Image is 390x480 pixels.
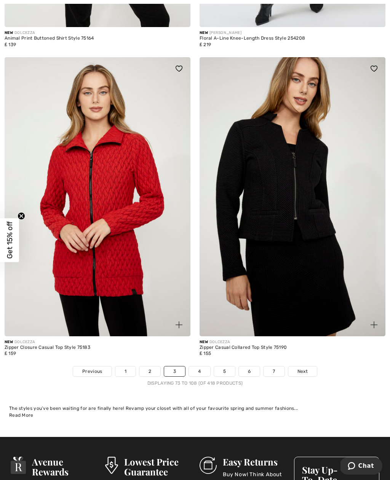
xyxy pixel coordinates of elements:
h3: Easy Returns [223,457,285,467]
div: Zipper Casual Collared Top Style 75190 [200,345,385,350]
span: Next [297,368,308,375]
div: DOLCEZZA [5,339,190,345]
a: 2 [139,366,160,376]
img: Easy Returns [200,457,217,474]
span: Previous [82,368,102,375]
a: 7 [264,366,284,376]
button: Close teaser [18,212,25,220]
a: Previous [73,366,111,376]
span: New [5,340,13,344]
h3: Lowest Price Guarantee [124,457,190,477]
img: plus_v2.svg [371,321,377,328]
img: plus_v2.svg [176,321,182,328]
a: Next [288,366,317,376]
span: Read More [9,413,34,418]
span: ₤ 139 [5,42,16,47]
img: Zipper Casual Collared Top Style 75190. Black [200,57,385,336]
div: [PERSON_NAME] [200,30,385,36]
span: ₤ 155 [200,351,211,356]
img: heart_black_full.svg [176,66,182,72]
span: ₤ 159 [5,351,16,356]
iframe: Opens a widget where you can chat to one of our agents [340,457,382,476]
img: heart_black_full.svg [371,66,377,72]
a: 5 [214,366,235,376]
span: New [5,31,13,35]
div: DOLCEZZA [200,339,385,345]
span: New [200,340,208,344]
span: ₤ 219 [200,42,211,47]
div: The styles you’ve been waiting for are finally here! Revamp your closet with all of your favourit... [9,405,381,412]
div: Zipper Closure Casual Top Style 75183 [5,345,190,350]
img: Zipper Closure Casual Top Style 75183. Red [5,57,190,336]
div: DOLCEZZA [5,30,190,36]
span: New [200,31,208,35]
a: 3 [164,366,185,376]
span: Get 15% off [5,222,14,259]
img: Avenue Rewards [11,457,26,474]
a: 6 [239,366,260,376]
h3: Avenue Rewards [32,457,96,477]
a: 1 [115,366,136,376]
a: 4 [189,366,210,376]
img: Lowest Price Guarantee [105,457,118,474]
div: Floral A-Line Knee-Length Dress Style 254208 [200,36,385,41]
div: Animal Print Buttoned Shirt Style 75164 [5,36,190,41]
